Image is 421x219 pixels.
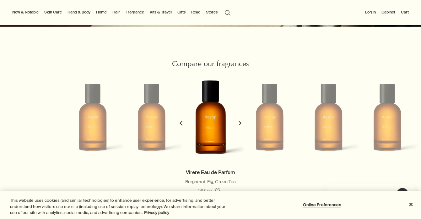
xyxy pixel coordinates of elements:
[186,169,235,176] a: Virēre Eau de Parfum
[222,6,233,18] button: Open search
[148,8,173,16] a: Kits & Travel
[404,197,418,211] button: Close
[11,8,40,16] button: New & Notable
[212,185,223,196] button: Save to cabinet
[95,8,108,16] a: Home
[10,197,232,216] div: This website uses cookies (and similar technologies) to enhance user experience, for advertising,...
[380,8,397,16] a: Cabinet
[6,178,415,186] div: Bergamot, Fig, Green Tea
[111,8,121,16] a: Hair
[198,188,212,194] span: 1.6 fl oz
[176,8,187,16] a: Gifts
[175,70,187,168] button: previous
[66,8,92,16] a: Hand & Body
[400,8,410,16] button: Cart
[43,8,63,16] a: Skin Care
[144,210,169,215] a: More information about your privacy, opens in a new tab
[234,70,246,168] button: next
[124,8,145,16] a: Fragrance
[312,169,415,213] div: Aesop says "Our consultants are available now to offer personalised product advice.". Open messag...
[176,62,245,172] img: Virere Eau de Parfum in an Amber bottle.
[205,8,219,16] button: Stores
[327,184,415,213] iframe: Message from Aesop
[190,8,202,16] a: Read
[4,13,79,31] span: Our consultants are available now to offer personalised product advice.
[303,198,342,211] button: Online Preferences, Opens the preference center dialog
[364,8,377,16] button: Log in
